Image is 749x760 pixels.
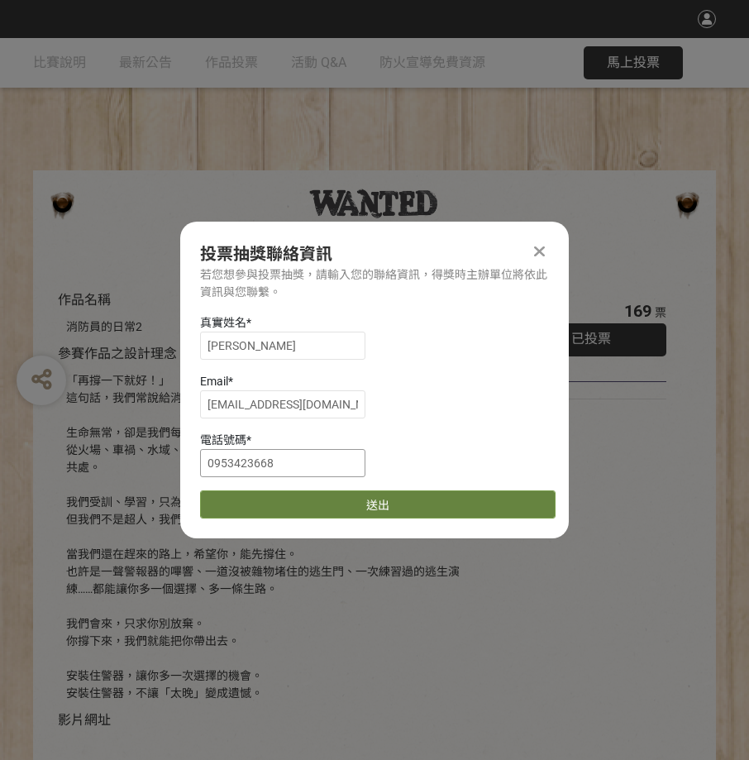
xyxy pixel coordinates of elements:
span: 真實姓名 [200,316,246,329]
a: 活動 Q&A [291,38,346,88]
a: 比賽說明 [33,38,86,88]
div: 投票抽獎聯絡資訊 [200,241,549,266]
span: 已投票 [571,331,611,347]
span: 作品投票 [205,55,258,70]
span: 馬上投票 [607,55,660,70]
span: 防火宣導免費資源 [379,55,485,70]
div: 消防員的日常2 [66,318,466,336]
a: 作品投票 [205,38,258,88]
span: 作品名稱 [58,292,111,308]
span: 票 [655,306,666,319]
span: 比賽說明 [33,55,86,70]
a: 最新公告 [119,38,172,88]
div: 若您想參與投票抽獎，請輸入您的聯絡資訊，得獎時主辦單位將依此資訊與您聯繫。 [200,266,549,301]
span: 影片網址 [58,712,111,728]
span: 活動 Q&A [291,55,346,70]
button: 送出 [200,490,556,519]
span: 最新公告 [119,55,172,70]
div: 「再撐一下就好！」 這句話，我們常說給消防同事聽，但也希望......你能平安的等待我們到來。 生命無常，卻是我們每天面對的日常。 從火場、車禍、水域、到倒塌的建物──我們學會與時間賽跑，也學會... [66,372,466,702]
span: 電話號碼 [200,433,246,447]
span: Email [200,375,228,388]
span: 169 [624,301,651,321]
span: 參賽作品之設計理念 [58,346,177,361]
a: 防火宣導免費資源 [379,38,485,88]
button: 馬上投票 [584,46,683,79]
